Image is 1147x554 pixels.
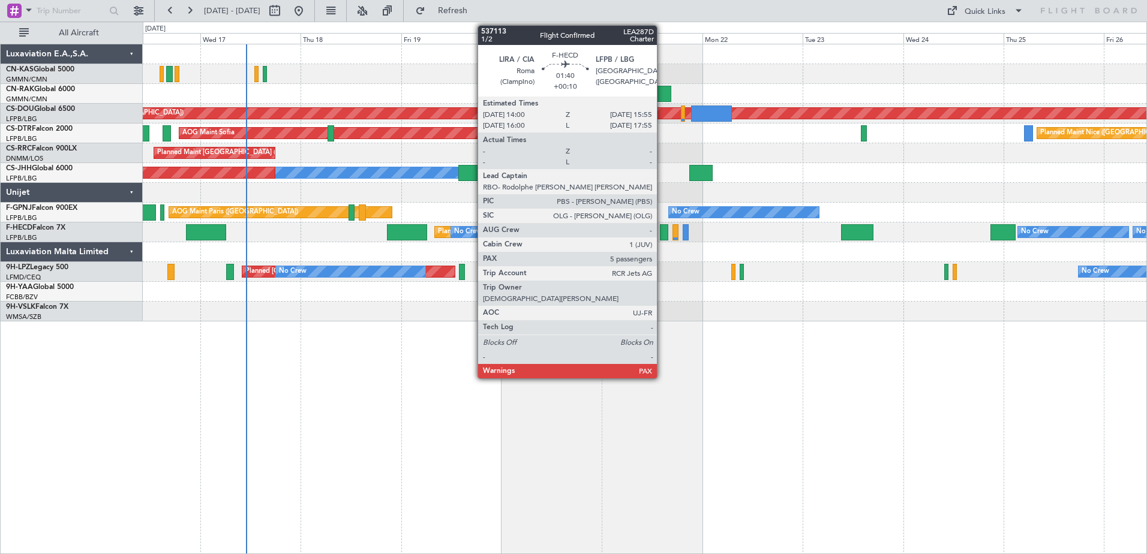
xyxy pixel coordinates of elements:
a: CS-DTRFalcon 2000 [6,125,73,133]
a: LFMD/CEQ [6,273,41,282]
div: Planned [GEOGRAPHIC_DATA] ([GEOGRAPHIC_DATA]) [245,263,415,281]
div: No Crew [454,223,482,241]
button: Refresh [410,1,482,20]
span: F-GPNJ [6,204,32,212]
div: Wed 17 [200,33,301,44]
span: CN-RAK [6,86,34,93]
a: 9H-VSLKFalcon 7X [6,303,68,311]
div: Tue 23 [803,33,903,44]
div: Mon 22 [702,33,803,44]
a: LFPB/LBG [6,213,37,222]
div: Sun 21 [602,33,702,44]
div: No Crew [1082,263,1109,281]
div: Planned Maint [GEOGRAPHIC_DATA] ([GEOGRAPHIC_DATA]) [438,223,627,241]
span: 9H-YAA [6,284,33,291]
div: Tue 16 [100,33,200,44]
span: CS-DOU [6,106,34,113]
a: GMMN/CMN [6,95,47,104]
span: All Aircraft [31,29,127,37]
a: FCBB/BZV [6,293,38,302]
a: CS-RRCFalcon 900LX [6,145,77,152]
span: Refresh [428,7,478,15]
a: CS-DOUGlobal 6500 [6,106,75,113]
div: Fri 19 [401,33,502,44]
div: Thu 25 [1004,33,1104,44]
a: CS-JHHGlobal 6000 [6,165,73,172]
a: LFPB/LBG [6,233,37,242]
a: 9H-YAAGlobal 5000 [6,284,74,291]
a: F-GPNJFalcon 900EX [6,204,77,212]
span: 9H-LPZ [6,264,30,271]
span: F-HECD [6,224,32,231]
div: Sat 20 [502,33,602,44]
a: LFPB/LBG [6,115,37,124]
span: CS-DTR [6,125,32,133]
div: AOG Maint Paris ([GEOGRAPHIC_DATA]) [172,203,298,221]
span: 9H-VSLK [6,303,35,311]
span: CS-RRC [6,145,32,152]
div: No Crew [672,203,699,221]
span: CS-JHH [6,165,32,172]
div: No Crew [279,263,307,281]
div: Thu 18 [301,33,401,44]
a: GMMN/CMN [6,75,47,84]
div: Wed 24 [903,33,1004,44]
a: CN-RAKGlobal 6000 [6,86,75,93]
a: CN-KASGlobal 5000 [6,66,74,73]
a: DNMM/LOS [6,154,43,163]
div: AOG Maint Sofia [182,124,235,142]
div: No Crew [1021,223,1049,241]
div: Planned Maint [GEOGRAPHIC_DATA] ([GEOGRAPHIC_DATA]) [157,144,346,162]
button: All Aircraft [13,23,130,43]
span: CN-KAS [6,66,34,73]
a: 9H-LPZLegacy 500 [6,264,68,271]
span: [DATE] - [DATE] [204,5,260,16]
a: WMSA/SZB [6,312,41,321]
button: Quick Links [941,1,1029,20]
a: F-HECDFalcon 7X [6,224,65,231]
a: LFPB/LBG [6,174,37,183]
div: [DATE] [145,24,166,34]
a: LFPB/LBG [6,134,37,143]
input: Trip Number [37,2,106,20]
div: Quick Links [965,6,1005,18]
